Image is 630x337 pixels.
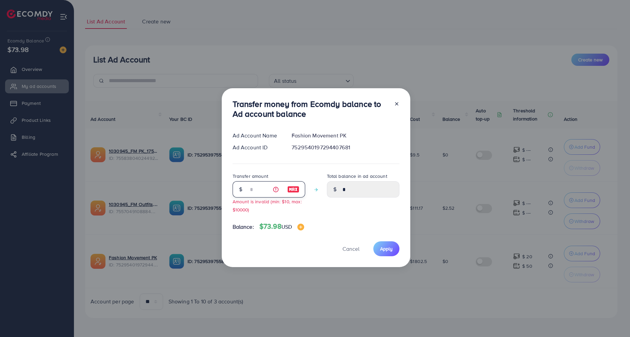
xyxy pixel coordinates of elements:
[286,144,405,151] div: 7529540197294407681
[286,132,405,139] div: Fashion Movement PK
[327,173,387,180] label: Total balance in ad account
[233,173,268,180] label: Transfer amount
[297,224,304,230] img: image
[233,223,254,231] span: Balance:
[601,306,625,332] iframe: Chat
[287,185,299,193] img: image
[227,144,287,151] div: Ad Account ID
[227,132,287,139] div: Ad Account Name
[281,223,292,230] span: USD
[259,222,304,231] h4: $73.98
[233,99,389,119] h3: Transfer money from Ecomdy balance to Ad account balance
[380,245,393,252] span: Apply
[373,241,399,256] button: Apply
[233,198,302,212] small: Amount is invalid (min: $10, max: $10000)
[334,241,368,256] button: Cancel
[342,245,359,252] span: Cancel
